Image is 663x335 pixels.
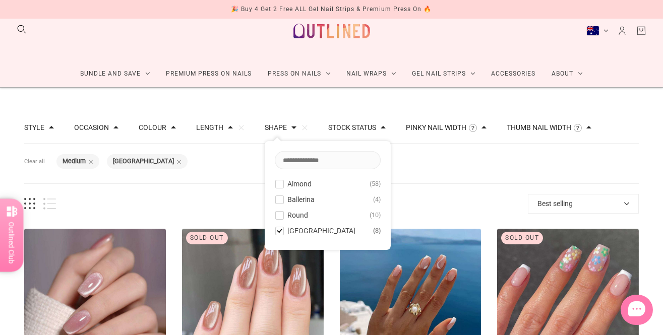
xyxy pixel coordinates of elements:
[24,198,35,210] button: Grid view
[287,10,376,52] a: Outlined
[63,157,86,165] b: Medium
[617,25,628,36] a: Account
[528,194,639,214] button: Best selling
[139,124,166,131] button: Filter by Colour
[238,124,245,131] button: Clear filters by Length
[404,60,484,87] a: Gel Nail Strips
[113,158,174,165] button: [GEOGRAPHIC_DATA]
[275,178,381,190] button: Almond 58
[24,124,44,131] button: Filter by Style
[113,157,174,165] b: [GEOGRAPHIC_DATA]
[231,4,432,15] div: 🎉 Buy 4 Get 2 Free ALL Gel Nail Strips & Premium Press On 🔥
[406,124,466,131] button: Filter by Pinky Nail Width
[507,124,571,131] button: Filter by Thumb Nail Width
[56,198,528,209] span: products
[302,124,308,131] button: Clear filters by Shape
[339,60,404,87] a: Nail Wraps
[370,178,381,190] span: 58
[501,232,543,244] div: Sold out
[275,225,381,237] button: [GEOGRAPHIC_DATA] 8
[544,60,591,87] a: About
[287,227,355,235] span: [GEOGRAPHIC_DATA]
[16,24,27,35] button: Search
[287,195,315,204] span: Ballerina
[586,26,609,36] button: Australia
[484,60,544,87] a: Accessories
[74,124,109,131] button: Filter by Occasion
[186,232,228,244] div: Sold out
[373,225,381,237] span: 8
[287,180,312,188] span: Almond
[328,124,376,131] button: Filter by Stock status
[196,124,223,131] button: Filter by Length
[43,198,56,210] button: List view
[73,60,158,87] a: Bundle and Save
[24,154,45,169] button: Clear all filters
[275,209,381,221] button: Round 10
[158,60,260,87] a: Premium Press On Nails
[636,25,647,36] a: Cart
[265,124,287,131] button: Filter by Shape
[275,193,381,206] button: Ballerina 4
[260,60,339,87] a: Press On Nails
[370,209,381,221] span: 10
[63,158,86,165] button: Medium
[287,211,308,219] span: Round
[373,193,381,206] span: 4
